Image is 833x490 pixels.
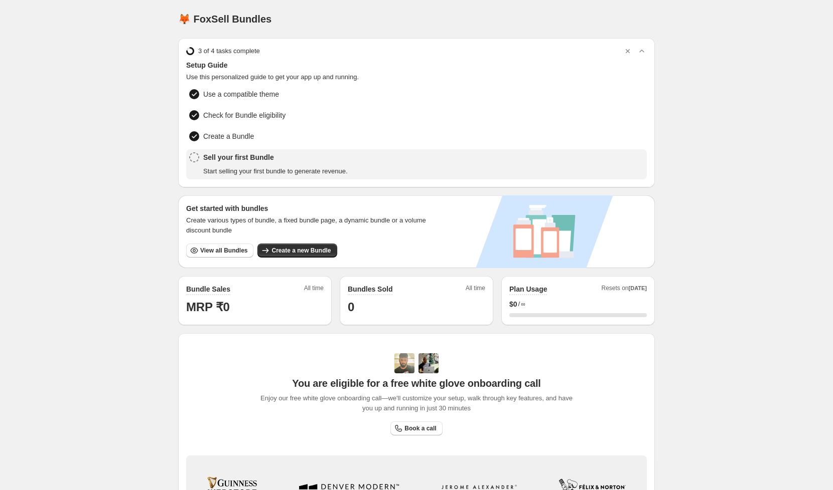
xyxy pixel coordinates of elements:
[203,110,286,120] span: Check for Bundle eligibility
[348,299,485,315] h1: 0
[186,60,647,70] span: Setup Guide
[200,247,247,255] span: View all Bundles
[186,72,647,82] span: Use this personalized guide to get your app up and running.
[257,243,337,258] button: Create a new Bundle
[390,421,442,435] a: Book a call
[203,131,254,141] span: Create a Bundle
[419,353,439,373] img: Prakhar
[509,284,547,294] h2: Plan Usage
[602,284,647,295] span: Resets on
[509,299,647,309] div: /
[186,284,230,294] h2: Bundle Sales
[203,166,348,176] span: Start selling your first bundle to generate revenue.
[186,243,253,258] button: View all Bundles
[203,152,348,162] span: Sell your first Bundle
[304,284,324,295] span: All time
[186,299,324,315] h1: MRP ₹0
[404,424,436,432] span: Book a call
[178,13,271,25] h1: 🦊 FoxSell Bundles
[186,203,436,213] h3: Get started with bundles
[629,285,647,291] span: [DATE]
[521,300,525,308] span: ∞
[271,247,331,255] span: Create a new Bundle
[198,46,260,56] span: 3 of 4 tasks complete
[394,353,414,373] img: Adi
[255,393,578,413] span: Enjoy our free white glove onboarding call—we'll customize your setup, walk through key features,...
[509,299,517,309] span: $ 0
[203,89,279,99] span: Use a compatible theme
[186,215,436,235] span: Create various types of bundle, a fixed bundle page, a dynamic bundle or a volume discount bundle
[292,377,540,389] span: You are eligible for a free white glove onboarding call
[466,284,485,295] span: All time
[348,284,392,294] h2: Bundles Sold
